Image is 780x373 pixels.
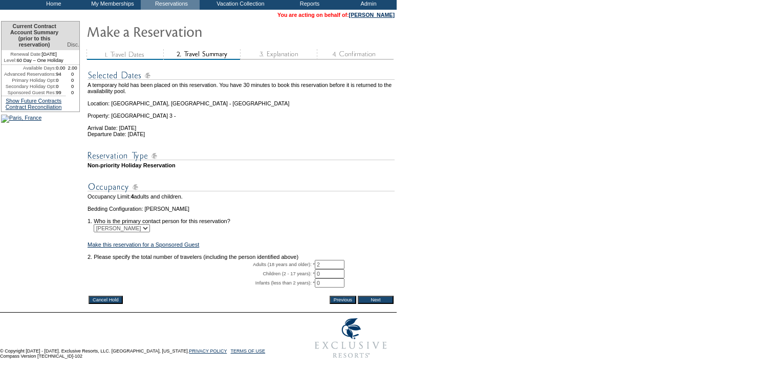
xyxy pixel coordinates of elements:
[349,12,395,18] a: [PERSON_NAME]
[56,71,66,77] td: 94
[56,90,66,96] td: 99
[6,98,61,104] a: Show Future Contracts
[88,212,395,224] td: 1. Who is the primary contact person for this reservation?
[6,104,62,110] a: Contract Reconciliation
[2,21,66,50] td: Current Contract Account Summary (prior to this reservation)
[2,77,56,83] td: Primary Holiday Opt:
[240,49,317,60] img: step3_state1.gif
[86,21,291,41] img: Make Reservation
[305,313,397,364] img: Exclusive Resorts
[189,348,227,354] a: PRIVACY POLICY
[231,348,266,354] a: TERMS OF USE
[66,71,79,77] td: 0
[89,296,123,304] input: Cancel Hold
[88,131,395,137] td: Departure Date: [DATE]
[88,278,315,288] td: Infants (less than 2 years): *
[66,83,79,90] td: 0
[163,49,240,60] img: step2_state2.gif
[88,260,315,269] td: Adults (18 years and older): *
[66,90,79,96] td: 0
[67,41,79,48] span: Disc.
[2,50,66,57] td: [DATE]
[88,119,395,131] td: Arrival Date: [DATE]
[88,242,199,248] a: Make this reservation for a Sponsored Guest
[2,90,56,96] td: Sponsored Guest Res:
[277,12,395,18] span: You are acting on behalf of:
[2,83,56,90] td: Secondary Holiday Opt:
[88,206,395,212] td: Bedding Configuration: [PERSON_NAME]
[88,254,395,260] td: 2. Please specify the total number of travelers (including the person identified above)
[88,69,395,82] img: subTtlSelectedDates.gif
[317,49,394,60] img: step4_state1.gif
[88,82,395,94] td: A temporary hold has been placed on this reservation. You have 30 minutes to book this reservatio...
[66,77,79,83] td: 0
[88,162,395,168] td: Non-priority Holiday Reservation
[88,181,395,193] img: subTtlOccupancy.gif
[88,149,395,162] img: subTtlResType.gif
[10,51,41,57] span: Renewal Date:
[4,57,17,63] span: Level:
[358,296,394,304] input: Next
[88,94,395,106] td: Location: [GEOGRAPHIC_DATA], [GEOGRAPHIC_DATA] - [GEOGRAPHIC_DATA]
[66,65,79,71] td: 2.00
[88,269,315,278] td: Children (2 - 17 years): *
[56,65,66,71] td: 0.00
[88,193,395,200] td: Occupancy Limit: adults and children.
[88,106,395,119] td: Property: [GEOGRAPHIC_DATA] 3 -
[56,83,66,90] td: 0
[2,65,56,71] td: Available Days:
[1,115,41,123] img: Paris, France
[2,71,56,77] td: Advanced Reservations:
[86,49,163,60] img: step1_state3.gif
[330,296,356,304] input: Previous
[131,193,134,200] span: 4
[56,77,66,83] td: 0
[2,57,66,65] td: 60 Day – One Holiday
